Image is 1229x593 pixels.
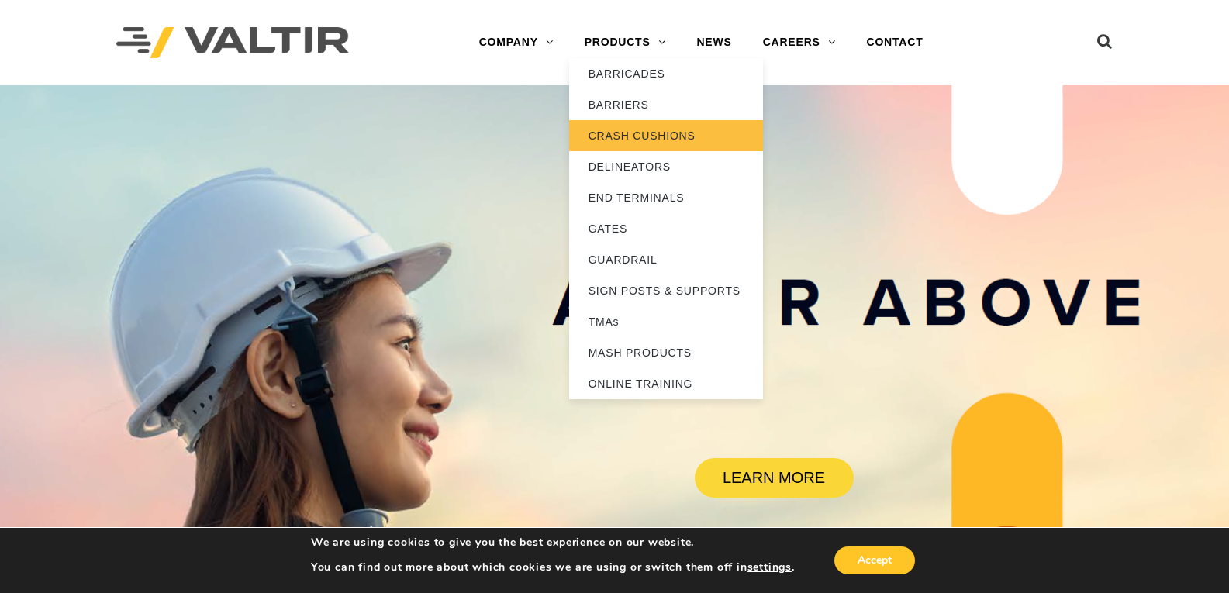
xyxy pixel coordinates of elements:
[695,458,854,498] a: LEARN MORE
[569,275,763,306] a: SIGN POSTS & SUPPORTS
[569,337,763,368] a: MASH PRODUCTS
[569,120,763,151] a: CRASH CUSHIONS
[569,213,763,244] a: GATES
[569,306,763,337] a: TMAs
[569,244,763,275] a: GUARDRAIL
[569,58,763,89] a: BARRICADES
[834,546,915,574] button: Accept
[116,27,349,59] img: Valtir
[851,27,939,58] a: CONTACT
[311,560,795,574] p: You can find out more about which cookies we are using or switch them off in .
[681,27,747,58] a: NEWS
[569,182,763,213] a: END TERMINALS
[569,368,763,399] a: ONLINE TRAINING
[747,27,851,58] a: CAREERS
[747,560,792,574] button: settings
[569,151,763,182] a: DELINEATORS
[569,89,763,120] a: BARRIERS
[569,27,682,58] a: PRODUCTS
[311,536,795,550] p: We are using cookies to give you the best experience on our website.
[464,27,569,58] a: COMPANY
